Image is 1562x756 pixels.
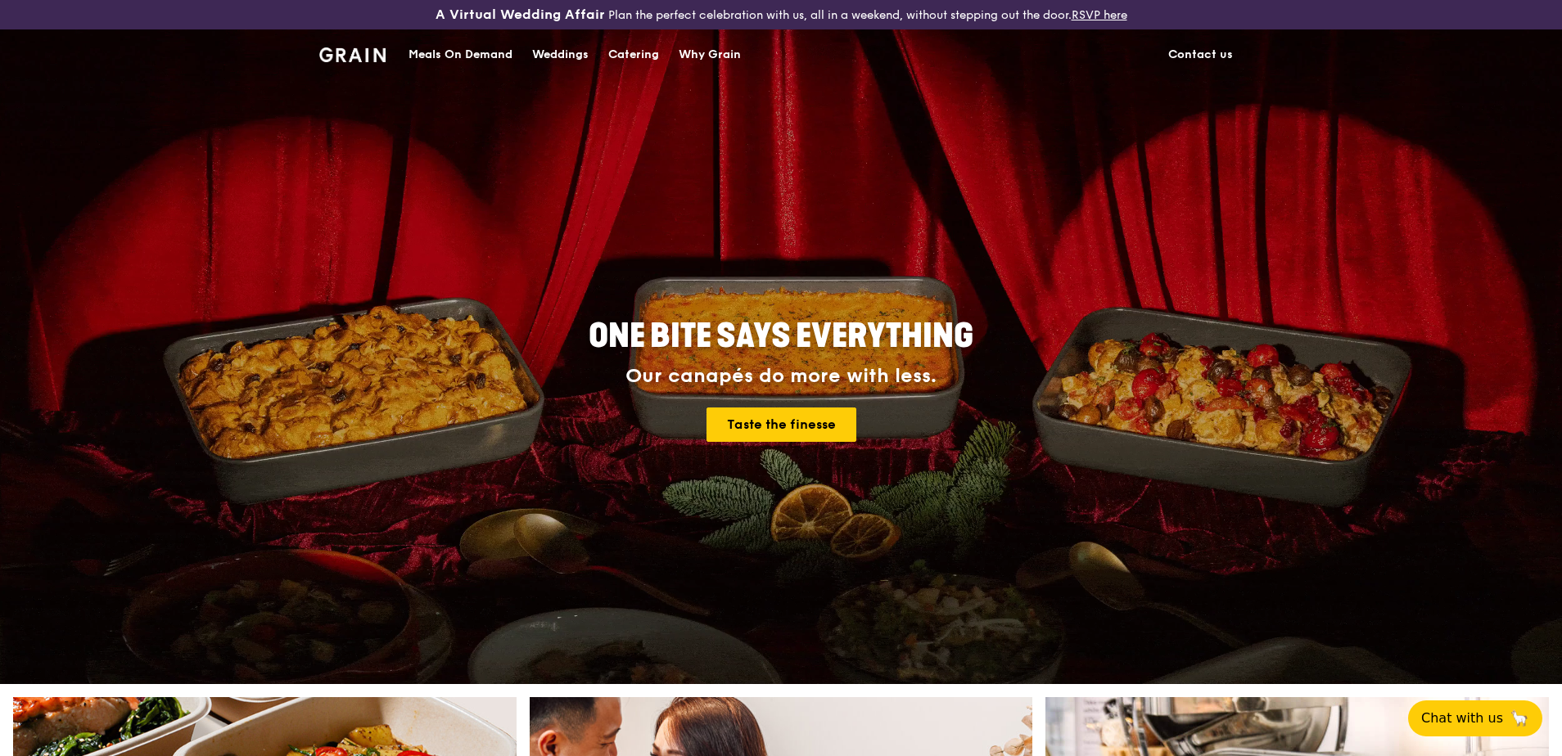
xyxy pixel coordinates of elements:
a: Why Grain [669,30,751,79]
span: Chat with us [1421,709,1503,728]
div: Why Grain [679,30,741,79]
span: 🦙 [1510,709,1529,728]
a: RSVP here [1072,8,1127,22]
a: Taste the finesse [707,407,856,442]
div: Plan the perfect celebration with us, all in a weekend, without stepping out the door. [309,7,1253,23]
h3: A Virtual Wedding Affair [436,7,605,23]
a: Contact us [1158,30,1243,79]
div: Catering [608,30,659,79]
a: Weddings [522,30,598,79]
span: ONE BITE SAYS EVERYTHING [589,317,973,356]
a: Catering [598,30,669,79]
img: Grain [319,47,386,62]
div: Meals On Demand [409,30,512,79]
button: Chat with us🦙 [1408,700,1542,736]
div: Our canapés do more with less. [486,365,1076,388]
a: GrainGrain [319,29,386,78]
div: Weddings [532,30,589,79]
